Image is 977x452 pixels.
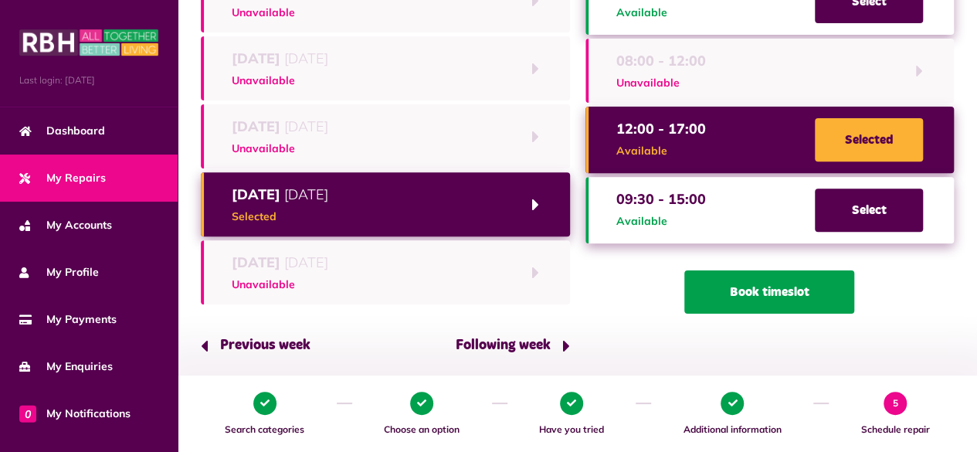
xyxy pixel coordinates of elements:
span: My Notifications [19,406,131,422]
strong: [DATE] [232,185,280,203]
span: My Repairs [19,170,106,186]
span: Dashboard [19,123,105,139]
button: 12:00 - 17:00AvailableSelected [585,107,955,173]
span: Last login: [DATE] [19,73,158,87]
span: Selected [815,118,923,161]
span: [DATE] [232,48,328,69]
button: [DATE] [DATE]Selected [201,172,570,236]
span: Choose an option [360,423,484,437]
span: 1 [253,392,276,415]
span: Additional information [659,423,806,437]
strong: 12:00 - 17:00 [616,120,706,138]
button: 08:00 - 12:00Unavailable [585,39,955,103]
strong: 09:30 - 15:00 [616,190,706,208]
button: 09:30 - 15:00AvailableSelect [585,177,955,243]
span: Have you tried [515,423,629,437]
span: Unavailable [232,5,328,21]
span: 2 [410,392,433,415]
span: Schedule repair [836,423,954,437]
button: Following week [444,324,570,368]
span: Unavailable [616,75,706,91]
img: MyRBH [19,27,158,58]
span: My Accounts [19,217,112,233]
button: [DATE] [DATE]Unavailable [201,240,570,304]
span: Available [616,143,706,159]
button: [DATE] [DATE]Unavailable [201,36,570,100]
span: Unavailable [232,141,328,157]
strong: [DATE] [232,117,280,135]
span: 5 [884,392,907,415]
button: Book timeslot [684,270,854,314]
span: My Enquiries [19,359,113,375]
span: Unavailable [232,73,328,89]
span: My Payments [19,311,117,328]
span: 4 [721,392,744,415]
button: [DATE] [DATE]Unavailable [201,104,570,168]
span: Search categories [201,423,329,437]
span: [DATE] [232,252,328,273]
span: 3 [560,392,583,415]
span: Unavailable [232,277,328,293]
strong: [DATE] [232,253,280,271]
span: Select [815,189,923,232]
span: Available [616,213,706,229]
span: [DATE] [232,116,328,137]
span: Selected [232,209,328,225]
span: Available [616,5,706,21]
span: [DATE] [232,184,328,205]
strong: [DATE] [232,49,280,67]
button: Previous week [201,324,322,368]
strong: 08:00 - 12:00 [616,52,706,70]
span: 0 [19,405,36,422]
span: My Profile [19,264,99,280]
